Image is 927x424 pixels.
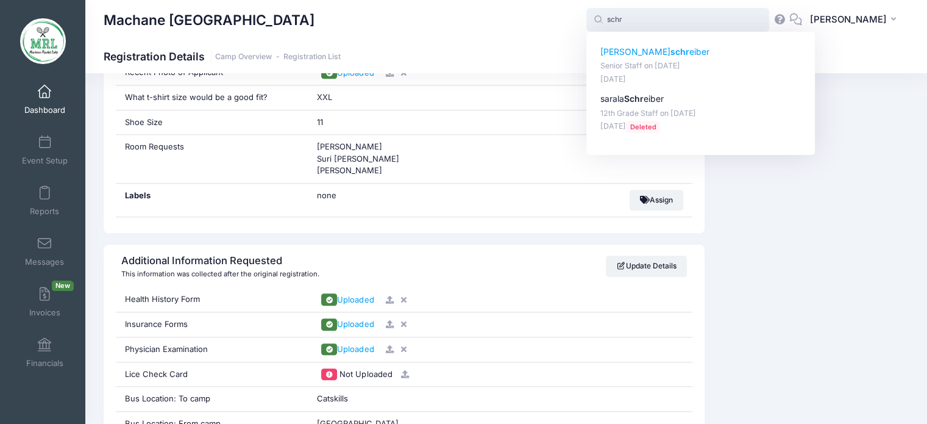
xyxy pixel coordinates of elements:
[337,344,374,354] span: Uploaded
[20,18,66,64] img: Machane Racket Lake
[606,256,687,276] a: Update Details
[317,68,378,77] a: Uploaded
[600,121,801,132] p: [DATE]
[121,269,319,279] div: This information was collected after the original registration.
[16,331,74,374] a: Financials
[16,179,74,222] a: Reports
[670,46,689,57] strong: schr
[630,190,684,210] button: Assign
[116,337,308,362] div: Physician Examination
[600,108,801,120] p: 12th Grade Staff on [DATE]
[116,387,308,411] div: Bus Location: To camp
[116,287,308,312] div: Health History Form
[26,358,63,368] span: Financials
[30,206,59,217] span: Reports
[337,68,374,77] span: Uploaded
[600,93,801,106] p: sarala eiber
[104,50,341,63] h1: Registration Details
[317,295,378,304] a: Uploaded
[600,46,801,59] p: [PERSON_NAME] eiber
[337,295,374,304] span: Uploaded
[802,6,909,34] button: [PERSON_NAME]
[121,255,316,267] h4: Additional Information Requested
[317,319,378,329] a: Uploaded
[317,344,378,354] a: Uploaded
[104,6,314,34] h1: Machane [GEOGRAPHIC_DATA]
[810,13,887,26] span: [PERSON_NAME]
[337,319,374,329] span: Uploaded
[317,92,332,102] span: XXL
[22,156,68,166] span: Event Setup
[16,78,74,121] a: Dashboard
[215,52,272,62] a: Camp Overview
[116,85,308,110] div: What t-shirt size would be a good fit?
[339,369,392,379] span: Not Uploaded
[29,307,60,318] span: Invoices
[25,257,64,267] span: Messages
[317,190,469,202] span: none
[116,184,308,217] div: Labels
[116,312,308,337] div: Insurance Forms
[24,105,65,115] span: Dashboard
[16,129,74,171] a: Event Setup
[52,281,74,291] span: New
[600,74,801,85] p: [DATE]
[626,121,660,132] span: Deleted
[16,230,74,273] a: Messages
[283,52,341,62] a: Registration List
[116,110,308,135] div: Shoe Size
[586,8,769,32] input: Search by First Name, Last Name, or Email...
[116,362,308,387] div: Lice Check Card
[317,142,399,175] span: [PERSON_NAME] Suri [PERSON_NAME] [PERSON_NAME]
[317,393,348,403] span: Catskills
[317,117,323,127] span: 11
[624,93,644,104] strong: Schr
[600,60,801,72] p: Senior Staff on [DATE]
[116,135,308,183] div: Room Requests
[16,281,74,323] a: InvoicesNew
